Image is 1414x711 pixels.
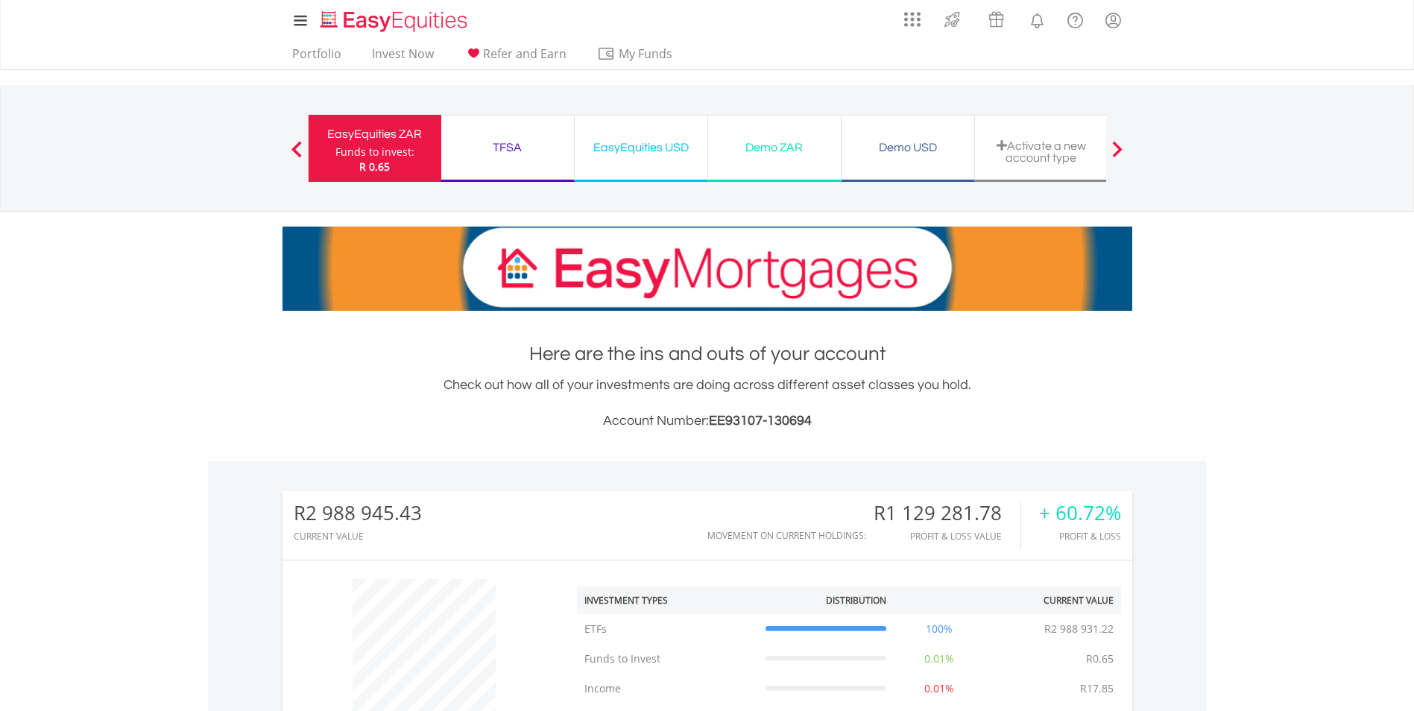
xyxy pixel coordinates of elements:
[283,227,1132,311] img: EasyMortage Promotion Banner
[584,137,698,158] div: EasyEquities USD
[826,594,886,607] div: Distribution
[894,614,985,644] td: 100%
[1079,644,1121,674] td: R0.65
[335,145,414,159] div: Funds to invest:
[717,137,832,158] div: Demo ZAR
[283,341,1132,367] h1: Here are the ins and outs of your account
[1056,4,1094,34] a: FAQ's and Support
[1039,531,1121,541] div: Profit & Loss
[318,9,473,34] img: EasyEquities_Logo.png
[294,531,422,541] div: CURRENT VALUE
[597,44,695,63] span: My Funds
[1073,674,1121,704] td: R17.85
[483,45,566,62] span: Refer and Earn
[894,4,930,28] a: AppsGrid
[874,502,1020,524] div: R1 129 281.78
[450,137,565,158] div: TFSA
[577,674,758,704] td: Income
[850,137,965,158] div: Demo USD
[294,502,422,524] div: R2 988 945.43
[315,4,473,34] a: Home page
[577,614,758,644] td: ETFs
[874,531,1020,541] div: Profit & Loss Value
[283,411,1132,432] h3: Account Number:
[577,644,758,674] td: Funds to Invest
[577,587,758,614] th: Investment Types
[894,674,985,704] td: 0.01%
[709,414,812,428] span: EE93107-130694
[1018,4,1056,34] a: Notifications
[707,531,866,540] div: Movement on Current Holdings:
[904,11,921,28] img: grid-menu-icon.svg
[1037,614,1121,644] td: R2 988 931.22
[1039,502,1121,524] div: + 60.72%
[894,644,985,674] td: 0.01%
[984,139,1099,164] div: Activate a new account type
[359,159,390,174] span: R 0.65
[1094,4,1132,37] a: My Profile
[286,46,347,69] a: Portfolio
[985,587,1121,614] th: Current Value
[984,7,1009,31] img: vouchers-v2.svg
[940,7,965,31] img: thrive-v2.svg
[283,375,1132,432] div: Check out how all of your investments are doing across different asset classes you hold.
[974,4,1018,31] a: Vouchers
[318,124,432,145] div: EasyEquities ZAR
[366,46,440,69] a: Invest Now
[458,46,572,69] a: Refer and Earn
